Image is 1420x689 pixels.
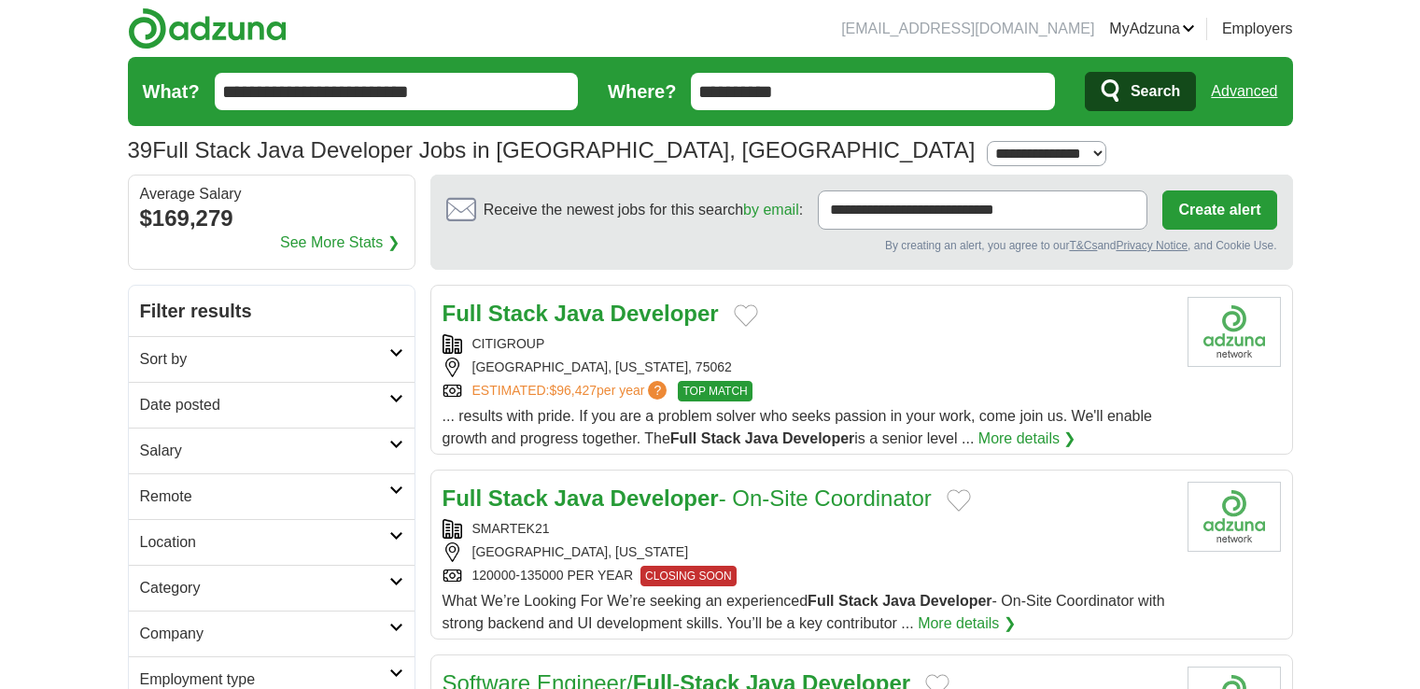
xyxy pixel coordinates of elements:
a: Category [129,565,415,611]
a: Employers [1222,18,1293,40]
h2: Date posted [140,394,389,416]
div: By creating an alert, you agree to our and , and Cookie Use. [446,237,1277,254]
div: Average Salary [140,187,403,202]
div: [GEOGRAPHIC_DATA], [US_STATE] [443,542,1173,562]
strong: Full [443,485,483,511]
a: More details ❯ [918,612,1016,635]
span: ... results with pride. If you are a problem solver who seeks passion in your work, come join us.... [443,408,1152,446]
a: MyAdzuna [1109,18,1195,40]
strong: Stack [488,301,548,326]
span: What We’re Looking For We’re seeking an experienced - On-Site Coordinator with strong backend and... [443,593,1165,631]
strong: Full [670,430,696,446]
strong: Developer [782,430,854,446]
span: $96,427 [549,383,597,398]
h2: Company [140,623,389,645]
h2: Location [140,531,389,554]
strong: Java [555,485,604,511]
img: Company logo [1188,482,1281,552]
strong: Developer [920,593,991,609]
a: Date posted [129,382,415,428]
li: [EMAIL_ADDRESS][DOMAIN_NAME] [841,18,1094,40]
div: SMARTEK21 [443,519,1173,539]
h2: Remote [140,485,389,508]
div: [GEOGRAPHIC_DATA], [US_STATE], 75062 [443,358,1173,377]
strong: Stack [838,593,879,609]
a: Sort by [129,336,415,382]
div: $169,279 [140,202,403,235]
h2: Sort by [140,348,389,371]
a: Location [129,519,415,565]
span: Receive the newest jobs for this search : [484,199,803,221]
a: Privacy Notice [1116,239,1188,252]
a: Full Stack Java Developer [443,301,719,326]
a: ESTIMATED:$96,427per year? [472,381,671,401]
span: ? [648,381,667,400]
strong: Stack [701,430,741,446]
img: Company logo [1188,297,1281,367]
span: 39 [128,134,153,167]
a: See More Stats ❯ [280,232,400,254]
div: 120000-135000 PER YEAR [443,566,1173,586]
strong: Java [555,301,604,326]
label: Where? [608,77,676,105]
img: Adzuna logo [128,7,287,49]
strong: Full [808,593,834,609]
button: Add to favorite jobs [947,489,971,512]
button: Create alert [1162,190,1276,230]
label: What? [143,77,200,105]
strong: Java [882,593,916,609]
span: CLOSING SOON [640,566,737,586]
h2: Category [140,577,389,599]
div: CITIGROUP [443,334,1173,354]
a: Company [129,611,415,656]
a: Advanced [1211,73,1277,110]
strong: Developer [611,301,719,326]
strong: Developer [611,485,719,511]
button: Search [1085,72,1196,111]
h2: Filter results [129,286,415,336]
h1: Full Stack Java Developer Jobs in [GEOGRAPHIC_DATA], [GEOGRAPHIC_DATA] [128,137,976,162]
span: Search [1131,73,1180,110]
strong: Stack [488,485,548,511]
h2: Salary [140,440,389,462]
a: More details ❯ [978,428,1076,450]
strong: Java [745,430,779,446]
a: Salary [129,428,415,473]
a: by email [743,202,799,218]
a: T&Cs [1069,239,1097,252]
span: TOP MATCH [678,381,752,401]
a: Full Stack Java Developer- On-Site Coordinator [443,485,932,511]
button: Add to favorite jobs [734,304,758,327]
strong: Full [443,301,483,326]
a: Remote [129,473,415,519]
